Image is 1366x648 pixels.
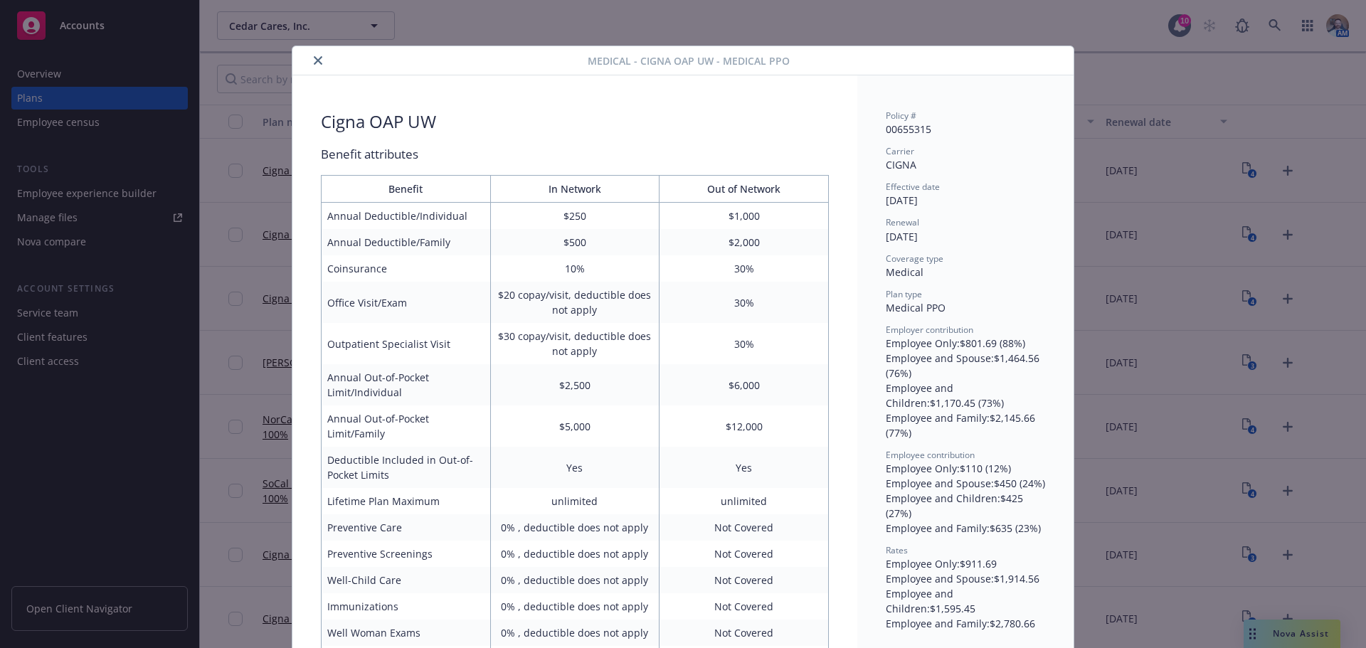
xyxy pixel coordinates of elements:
[490,447,660,488] td: Yes
[490,567,660,593] td: 0% , deductible does not apply
[660,405,829,447] td: $12,000
[322,229,491,255] td: Annual Deductible/Family
[886,288,922,300] span: Plan type
[660,176,829,203] th: Out of Network
[322,405,491,447] td: Annual Out-of-Pocket Limit/Family
[322,541,491,567] td: Preventive Screenings
[886,616,1045,631] div: Employee and Family : $2,780.66
[322,620,491,646] td: Well Woman Exams
[490,593,660,620] td: 0% , deductible does not apply
[322,282,491,323] td: Office Visit/Exam
[886,410,1045,440] div: Employee and Family : $2,145.66 (77%)
[886,229,1045,244] div: [DATE]
[886,193,1045,208] div: [DATE]
[886,544,908,556] span: Rates
[490,323,660,364] td: $30 copay/visit, deductible does not apply
[490,255,660,282] td: 10%
[490,541,660,567] td: 0% , deductible does not apply
[886,324,973,336] span: Employer contribution
[886,491,1045,521] div: Employee and Children : $425 (27%)
[886,336,1045,351] div: Employee Only : $801.69 (88%)
[322,447,491,488] td: Deductible Included in Out-of-Pocket Limits
[660,255,829,282] td: 30%
[660,541,829,567] td: Not Covered
[490,364,660,405] td: $2,500
[886,381,1045,410] div: Employee and Children : $1,170.45 (73%)
[660,593,829,620] td: Not Covered
[588,53,790,68] span: Medical - Cigna OAP UW - Medical PPO
[886,521,1045,536] div: Employee and Family : $635 (23%)
[886,265,1045,280] div: Medical
[322,567,491,593] td: Well-Child Care
[886,110,916,122] span: Policy #
[660,514,829,541] td: Not Covered
[490,203,660,230] td: $250
[660,229,829,255] td: $2,000
[886,351,1045,381] div: Employee and Spouse : $1,464.56 (76%)
[660,567,829,593] td: Not Covered
[321,145,829,164] div: Benefit attributes
[322,514,491,541] td: Preventive Care
[660,447,829,488] td: Yes
[886,300,1045,315] div: Medical PPO
[660,620,829,646] td: Not Covered
[886,181,940,193] span: Effective date
[309,52,327,69] button: close
[490,514,660,541] td: 0% , deductible does not apply
[886,216,919,228] span: Renewal
[660,282,829,323] td: 30%
[886,253,943,265] span: Coverage type
[322,323,491,364] td: Outpatient Specialist Visit
[660,323,829,364] td: 30%
[886,122,1045,137] div: 00655315
[322,255,491,282] td: Coinsurance
[660,203,829,230] td: $1,000
[490,282,660,323] td: $20 copay/visit, deductible does not apply
[322,593,491,620] td: Immunizations
[490,176,660,203] th: In Network
[660,488,829,514] td: unlimited
[490,229,660,255] td: $500
[490,488,660,514] td: unlimited
[322,364,491,405] td: Annual Out-of-Pocket Limit/Individual
[886,571,1045,586] div: Employee and Spouse : $1,914.56
[886,449,975,461] span: Employee contribution
[660,364,829,405] td: $6,000
[490,620,660,646] td: 0% , deductible does not apply
[321,110,436,134] div: Cigna OAP UW
[886,157,1045,172] div: CIGNA
[490,405,660,447] td: $5,000
[322,176,491,203] th: Benefit
[322,203,491,230] td: Annual Deductible/Individual
[886,556,1045,571] div: Employee Only : $911.69
[886,461,1045,476] div: Employee Only : $110 (12%)
[322,488,491,514] td: Lifetime Plan Maximum
[886,145,914,157] span: Carrier
[886,476,1045,491] div: Employee and Spouse : $450 (24%)
[886,586,1045,616] div: Employee and Children : $1,595.45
